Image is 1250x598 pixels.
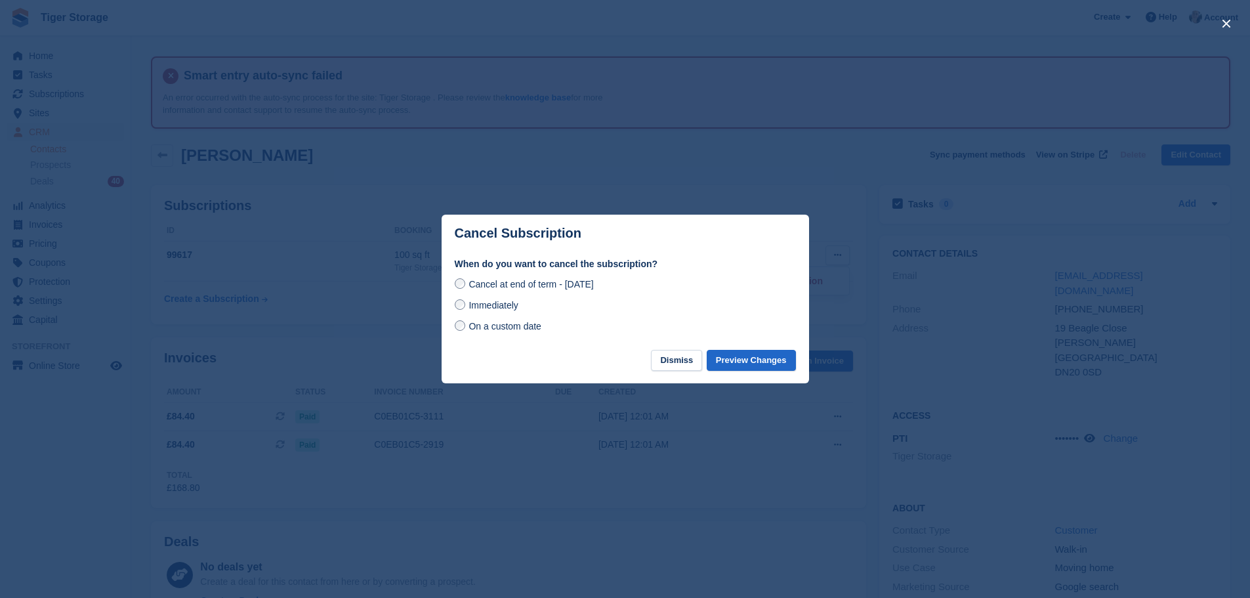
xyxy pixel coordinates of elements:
span: On a custom date [469,321,541,331]
input: On a custom date [455,320,465,331]
input: Immediately [455,299,465,310]
button: Dismiss [651,350,702,372]
span: Cancel at end of term - [DATE] [469,279,593,289]
button: close [1216,13,1237,34]
span: Immediately [469,300,518,310]
input: Cancel at end of term - [DATE] [455,278,465,289]
button: Preview Changes [707,350,796,372]
p: Cancel Subscription [455,226,581,241]
label: When do you want to cancel the subscription? [455,257,796,271]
